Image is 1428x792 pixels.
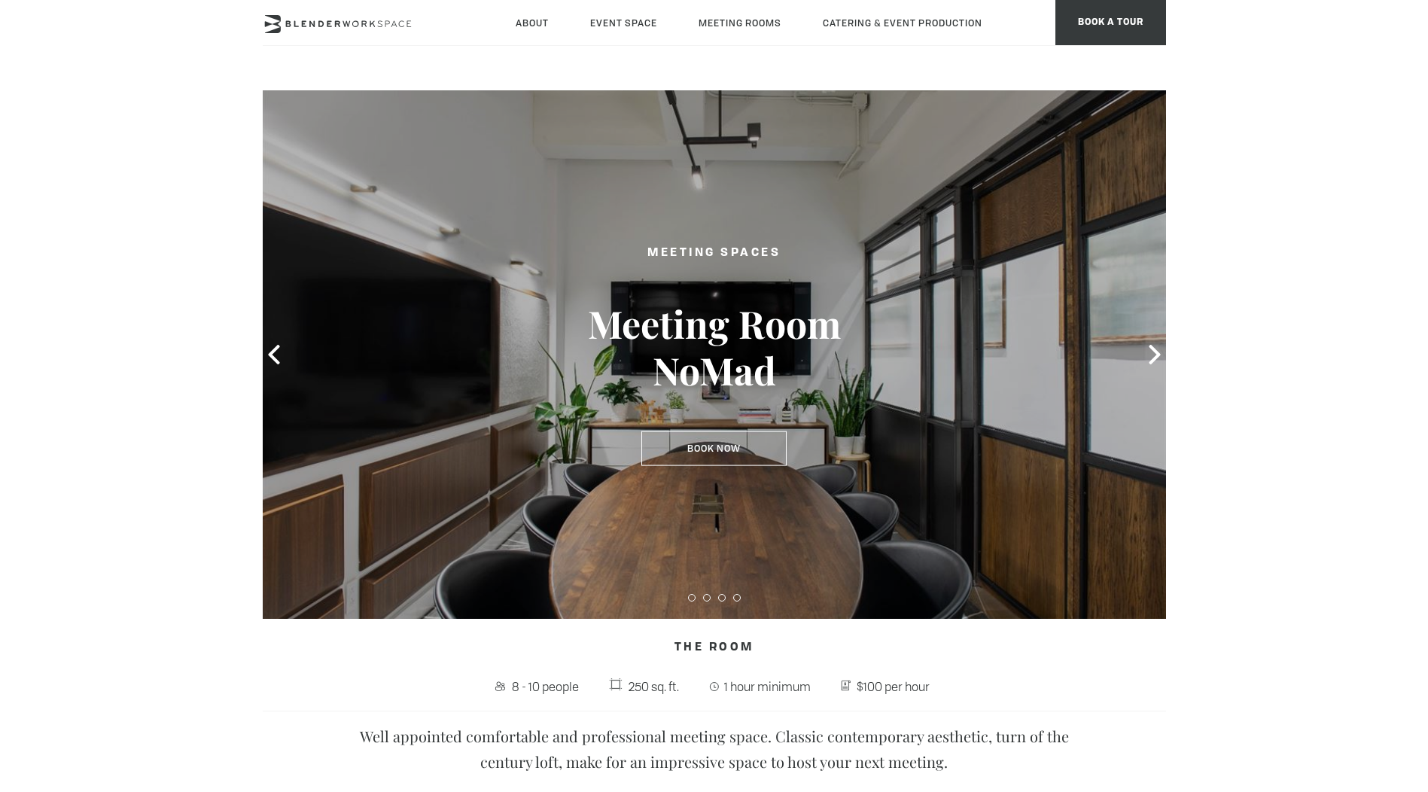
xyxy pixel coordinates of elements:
span: 1 hour minimum [721,675,815,699]
h4: The Room [263,634,1166,663]
h2: Meeting Spaces [541,244,888,263]
a: Book Now [641,431,787,466]
span: 8 - 10 people [508,675,583,699]
span: $100 per hour [853,675,933,699]
span: 250 sq. ft. [625,675,683,699]
h3: Meeting Room NoMad [541,300,888,394]
p: Well appointed comfortable and professional meeting space. Classic contemporary aesthetic, turn o... [338,723,1091,775]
